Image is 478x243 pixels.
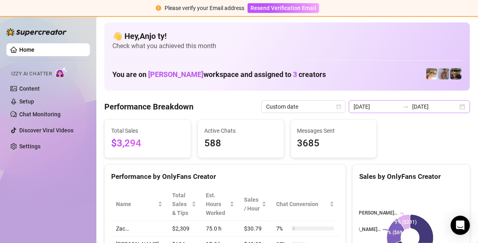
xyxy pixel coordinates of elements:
h4: Performance Breakdown [104,101,193,112]
span: Total Sales & Tips [172,191,190,217]
input: End date [412,102,458,111]
div: Sales by OnlyFans Creator [359,171,463,182]
text: [PERSON_NAME]… [340,227,380,233]
img: Zac [426,68,437,79]
span: Check what you achieved this month [112,42,462,51]
a: Discover Viral Videos [19,127,73,134]
span: $3,294 [111,136,184,151]
div: Please verify your Email address [165,4,244,12]
span: Name [116,200,156,209]
a: Home [19,47,35,53]
span: 3685 [297,136,370,151]
span: swap-right [403,103,409,110]
h4: 👋 Hey, Anjo ty ! [112,30,462,42]
span: [PERSON_NAME] [148,70,203,79]
span: Sales / Hour [244,195,260,213]
div: Performance by OnlyFans Creator [111,171,339,182]
button: Resend Verification Email [248,3,319,13]
span: Active Chats [204,126,277,135]
img: logo-BBDzfeDw.svg [6,28,67,36]
span: to [403,103,409,110]
td: $2,309 [167,221,201,237]
th: Chat Conversion [271,188,339,221]
span: Custom date [266,101,341,113]
a: Setup [19,98,34,105]
span: Izzy AI Chatter [11,70,52,78]
div: Est. Hours Worked [206,191,228,217]
span: exclamation-circle [156,5,161,11]
text: [PERSON_NAME]… [358,211,398,216]
a: Chat Monitoring [19,111,61,117]
th: Sales / Hour [239,188,271,221]
img: Nathan [450,68,462,79]
img: AI Chatter [55,67,67,79]
img: Joey [438,68,450,79]
span: 3 [293,70,297,79]
span: calendar [336,104,341,109]
span: Chat Conversion [276,200,328,209]
td: 75.0 h [201,221,239,237]
td: Zac… [111,221,167,237]
div: Open Intercom Messenger [451,216,470,235]
td: $30.79 [239,221,271,237]
a: Content [19,85,40,92]
h1: You are on workspace and assigned to creators [112,70,326,79]
th: Name [111,188,167,221]
span: Resend Verification Email [250,5,316,11]
span: Messages Sent [297,126,370,135]
span: 7 % [276,224,289,233]
input: Start date [354,102,399,111]
a: Settings [19,143,41,150]
span: Total Sales [111,126,184,135]
th: Total Sales & Tips [167,188,201,221]
span: 588 [204,136,277,151]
